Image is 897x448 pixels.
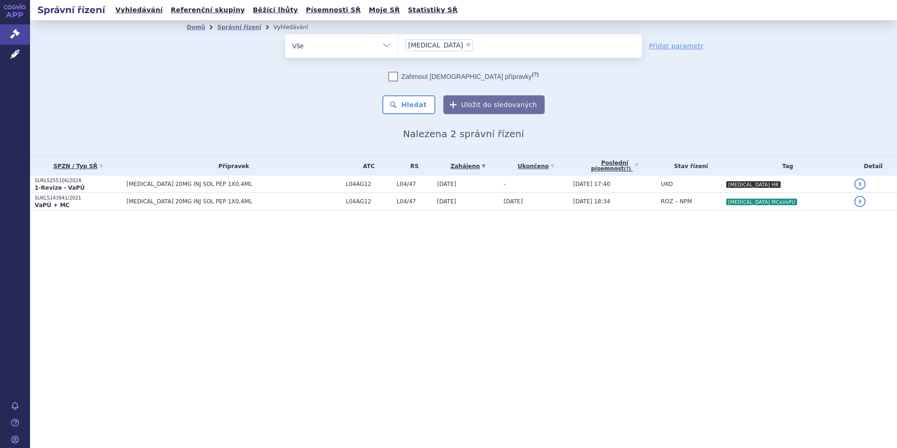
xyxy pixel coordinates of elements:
[35,185,84,191] strong: 1-Revize - VaPÚ
[346,181,392,187] span: L04AG12
[127,181,341,187] span: [MEDICAL_DATA] 20MG INJ SOL PEP 1X0,4ML
[504,198,523,205] span: [DATE]
[465,42,471,47] span: ×
[35,195,122,201] p: SUKLS143841/2021
[396,198,432,205] span: L04/47
[35,202,69,209] strong: VaPÚ + MC
[396,181,432,187] span: L04/47
[341,156,392,176] th: ATC
[573,198,610,205] span: [DATE] 18:34
[392,156,432,176] th: RS
[661,181,673,187] span: UKO
[443,95,545,114] button: Uložit do sledovaných
[382,95,435,114] button: Hledat
[388,72,539,81] label: Zahrnout [DEMOGRAPHIC_DATA] přípravky
[366,4,403,16] a: Moje SŘ
[850,156,897,176] th: Detail
[726,199,797,205] i: [MEDICAL_DATA] MCaVaPU
[168,4,248,16] a: Referenční skupiny
[217,24,261,31] a: Správní řízení
[656,156,721,176] th: Stav řízení
[30,3,113,16] h2: Správní řízení
[303,4,364,16] a: Písemnosti SŘ
[504,160,569,173] a: Ukončeno
[661,198,692,205] span: ROZ – NPM
[437,198,456,205] span: [DATE]
[250,4,301,16] a: Běžící lhůty
[854,196,866,207] a: detail
[476,39,481,51] input: [MEDICAL_DATA]
[35,160,122,173] a: SPZN / Typ SŘ
[437,160,499,173] a: Zahájeno
[274,20,320,34] li: Vyhledávání
[437,181,456,187] span: [DATE]
[405,4,460,16] a: Statistiky SŘ
[649,41,704,51] a: Přidat parametr
[721,156,850,176] th: Tag
[187,24,205,31] a: Domů
[573,156,656,176] a: Poslednípísemnost(?)
[113,4,166,16] a: Vyhledávání
[726,181,781,188] i: [MEDICAL_DATA] HR
[346,198,392,205] span: L04AG12
[122,156,341,176] th: Přípravek
[854,178,866,190] a: detail
[573,181,610,187] span: [DATE] 17:40
[127,198,341,205] span: [MEDICAL_DATA] 20MG INJ SOL PEP 1X0,4ML
[624,166,631,172] abbr: (?)
[408,42,463,48] span: [MEDICAL_DATA]
[504,181,506,187] span: -
[532,71,539,77] abbr: (?)
[403,128,524,139] span: Nalezena 2 správní řízení
[35,178,122,184] p: SUKLS255106/2024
